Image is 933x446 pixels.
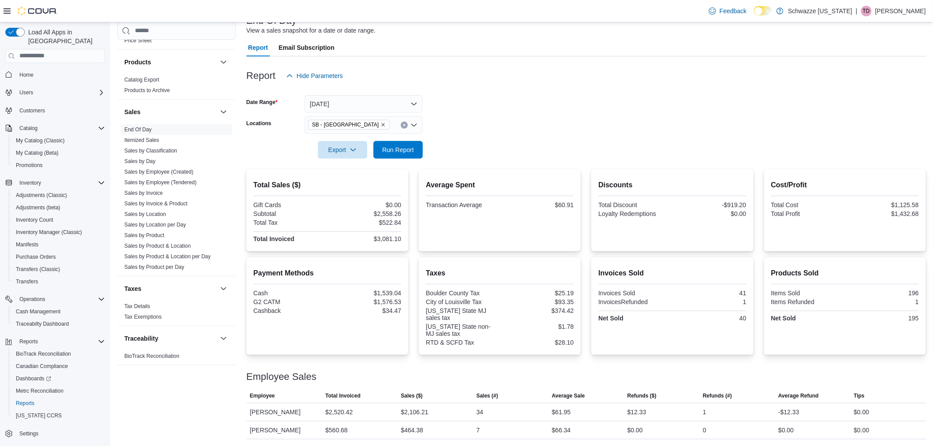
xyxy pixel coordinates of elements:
span: Total Invoiced [325,392,361,399]
div: G2 CATM [254,298,326,305]
a: Canadian Compliance [12,361,71,372]
span: BioTrack Reconciliation [16,350,71,357]
span: Adjustments (beta) [12,202,105,213]
span: End Of Day [124,126,152,133]
button: Settings [2,427,108,440]
div: 195 [847,315,919,322]
a: Itemized Sales [124,137,159,143]
span: Run Report [382,145,414,154]
span: Dashboards [12,373,105,384]
div: $464.38 [401,425,423,435]
strong: Total Invoiced [254,235,295,242]
span: [US_STATE] CCRS [16,412,62,419]
span: My Catalog (Classic) [12,135,105,146]
div: $1,432.68 [847,210,919,217]
span: Average Sale [552,392,585,399]
a: Inventory Count [12,215,57,225]
h2: Products Sold [771,268,919,279]
div: $66.34 [552,425,571,435]
a: Purchase Orders [12,252,60,262]
p: | [856,6,858,16]
span: Hide Parameters [297,71,343,80]
span: Transfers (Classic) [16,266,60,273]
div: $0.00 [854,407,870,417]
strong: Net Sold [598,315,623,322]
input: Dark Mode [754,6,773,15]
span: Inventory Manager (Classic) [16,229,82,236]
h2: Invoices Sold [598,268,746,279]
div: -$12.33 [778,407,799,417]
button: Products [124,58,216,67]
span: Metrc Reconciliation [12,386,105,396]
div: $0.00 [778,425,794,435]
h3: Products [124,58,151,67]
div: Boulder County Tax [426,290,498,297]
span: Report [248,39,268,56]
a: Tax Details [124,303,150,309]
div: Items Refunded [771,298,843,305]
div: $25.19 [502,290,574,297]
span: TD [863,6,870,16]
div: Products [117,74,236,99]
a: Traceabilty Dashboard [12,319,72,329]
a: Sales by Day [124,158,156,164]
span: Load All Apps in [GEOGRAPHIC_DATA] [25,28,105,45]
span: Catalog [19,125,37,132]
button: Cash Management [9,305,108,318]
span: Reports [16,400,34,407]
span: Sales ($) [401,392,422,399]
a: Reports [12,398,38,409]
a: Settings [16,428,42,439]
button: [US_STATE] CCRS [9,409,108,422]
span: Operations [19,296,45,303]
div: $1,539.04 [329,290,401,297]
span: Sales by Invoice [124,190,163,197]
span: Average Refund [778,392,819,399]
a: Inventory Manager (Classic) [12,227,86,238]
span: Transfers (Classic) [12,264,105,275]
a: Adjustments (beta) [12,202,64,213]
span: BioTrack Reconciliation [124,353,179,360]
a: My Catalog (Beta) [12,148,62,158]
h3: Sales [124,108,141,116]
a: Price Sheet [124,37,152,44]
div: Pricing [117,35,236,49]
div: $522.84 [329,219,401,226]
p: Schwazze [US_STATE] [788,6,852,16]
button: Inventory Count [9,214,108,226]
span: Promotions [16,162,43,169]
span: SB - [GEOGRAPHIC_DATA] [312,120,379,129]
a: Cash Management [12,306,64,317]
span: Manifests [16,241,38,248]
button: Sales [124,108,216,116]
span: Feedback [720,7,746,15]
span: Products to Archive [124,87,170,94]
button: Sales [218,107,229,117]
a: Sales by Employee (Tendered) [124,179,197,186]
div: View a sales snapshot for a date or date range. [246,26,376,35]
button: Reports [9,397,108,409]
div: [PERSON_NAME] [246,403,322,421]
span: Email Subscription [279,39,335,56]
a: Catalog Export [124,77,159,83]
div: $2,520.42 [325,407,353,417]
a: Transfers [12,276,41,287]
h2: Total Sales ($) [254,180,401,190]
span: Operations [16,294,105,305]
div: RTD & SCFD Tax [426,339,498,346]
div: 1 [847,298,919,305]
span: Home [19,71,34,78]
span: Sales by Product [124,232,164,239]
a: Transfers (Classic) [12,264,63,275]
div: [PERSON_NAME] [246,421,322,439]
div: Items Sold [771,290,843,297]
button: Catalog [2,122,108,134]
div: $34.47 [329,307,401,314]
a: Manifests [12,239,42,250]
a: Sales by Invoice [124,190,163,196]
span: Purchase Orders [12,252,105,262]
button: Traceability [124,334,216,343]
span: Sales by Product per Day [124,264,184,271]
